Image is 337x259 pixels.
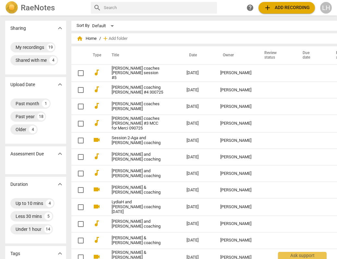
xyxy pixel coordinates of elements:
[181,82,215,98] td: [DATE]
[112,219,163,229] a: [PERSON_NAME] and [PERSON_NAME] coaching
[181,149,215,165] td: [DATE]
[77,35,83,42] span: home
[16,44,44,51] div: My recordings
[220,188,251,193] div: [PERSON_NAME]
[181,182,215,198] td: [DATE]
[47,43,54,51] div: 19
[181,232,215,249] td: [DATE]
[112,200,163,214] a: LydiaH and [PERSON_NAME] coaching [DATE]
[112,152,163,162] a: [PERSON_NAME] and [PERSON_NAME] coaching
[44,225,52,233] div: 14
[29,126,37,133] div: 4
[320,2,332,14] button: LH
[220,155,251,160] div: [PERSON_NAME]
[220,88,251,93] div: [PERSON_NAME]
[5,1,18,14] img: Logo
[10,25,26,32] p: Sharing
[220,205,251,209] div: [PERSON_NAME]
[93,119,101,127] span: audiotrack
[42,100,50,107] div: 1
[104,46,181,64] th: Title
[93,102,101,110] span: audiotrack
[55,80,65,89] button: Show more
[112,169,163,178] a: [PERSON_NAME] and [PERSON_NAME] coaching
[104,3,214,13] input: Search
[93,169,101,177] span: audiotrack
[259,2,315,14] button: Upload
[16,57,47,63] div: Shared with me
[220,121,251,126] div: [PERSON_NAME]
[220,71,251,75] div: [PERSON_NAME]
[37,113,45,120] div: 18
[55,179,65,189] button: Show more
[16,200,43,207] div: Up to 10 mins
[112,116,163,131] a: [PERSON_NAME] coaches [PERSON_NAME] #3 MCC for Merci 090725
[93,85,101,93] span: audiotrack
[56,81,64,88] span: expand_more
[88,46,104,64] th: Type
[55,249,65,258] button: Show more
[10,81,35,88] p: Upload Date
[10,181,28,188] p: Duration
[56,24,64,32] span: expand_more
[215,46,257,64] th: Owner
[112,66,163,81] a: [PERSON_NAME] coaches [PERSON_NAME] session #5
[181,98,215,115] td: [DATE]
[56,180,64,188] span: expand_more
[99,36,101,41] span: /
[92,21,116,31] div: Default
[77,23,90,28] div: Sort By
[181,64,215,82] td: [DATE]
[181,132,215,149] td: [DATE]
[181,46,215,64] th: Date
[102,35,109,42] span: add
[112,102,163,111] a: [PERSON_NAME] coaches [PERSON_NAME]
[5,1,86,14] a: LogoRaeNotes
[220,221,251,226] div: [PERSON_NAME]
[181,115,215,132] td: [DATE]
[55,149,65,159] button: Show more
[55,23,65,33] button: Show more
[16,100,39,107] div: Past month
[220,138,251,143] div: [PERSON_NAME]
[112,136,163,145] a: Session 2-Aga and [PERSON_NAME] coaching
[93,152,101,160] span: audiotrack
[109,36,127,41] span: Add folder
[112,185,163,195] a: [PERSON_NAME] & [PERSON_NAME] coaching
[220,171,251,176] div: [PERSON_NAME]
[56,250,64,257] span: expand_more
[21,3,55,12] h2: RaeNotes
[246,4,254,12] span: help
[181,165,215,182] td: [DATE]
[77,35,97,42] span: Home
[93,4,101,12] span: search
[10,250,20,257] p: Tags
[93,220,101,227] span: audiotrack
[264,4,310,12] span: Add recording
[220,104,251,109] div: [PERSON_NAME]
[56,150,64,158] span: expand_more
[49,56,57,64] div: 4
[220,238,251,243] div: [PERSON_NAME]
[44,212,52,220] div: 5
[93,136,101,144] span: videocam
[93,203,101,210] span: videocam
[244,2,256,14] a: Help
[93,69,101,76] span: audiotrack
[295,46,328,64] th: Due date
[93,186,101,193] span: videocam
[181,198,215,216] td: [DATE]
[16,226,42,232] div: Under 1 hour
[10,151,44,157] p: Assessment Due
[264,4,271,12] span: add
[278,252,327,259] div: Ask support
[16,126,26,133] div: Older
[93,236,101,244] span: audiotrack
[112,236,163,245] a: [PERSON_NAME] & [PERSON_NAME] coaching
[257,46,295,64] th: Review status
[16,113,35,120] div: Past year
[46,199,54,207] div: 4
[181,216,215,232] td: [DATE]
[16,213,42,220] div: Less 30 mins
